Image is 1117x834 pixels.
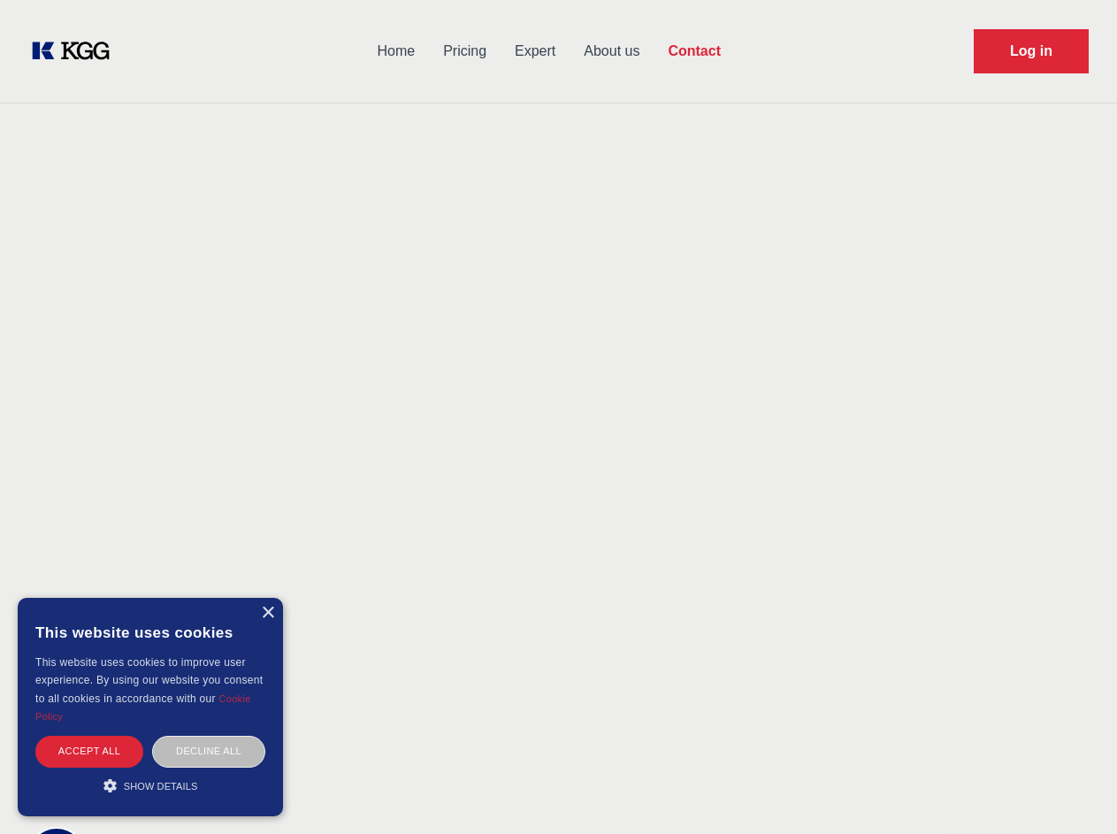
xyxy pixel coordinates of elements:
div: Decline all [152,736,265,767]
span: This website uses cookies to improve user experience. By using our website you consent to all coo... [35,656,263,705]
a: Home [363,28,429,74]
span: Show details [124,781,198,792]
a: Request Demo [974,29,1089,73]
div: This website uses cookies [35,611,265,654]
a: Cookie Policy [35,693,251,722]
div: Close [261,607,274,620]
div: Show details [35,777,265,794]
a: Expert [501,28,570,74]
a: KOL Knowledge Platform: Talk to Key External Experts (KEE) [28,37,124,65]
iframe: Chat Widget [1029,749,1117,834]
div: Accept all [35,736,143,767]
a: About us [570,28,654,74]
a: Contact [654,28,735,74]
a: Pricing [429,28,501,74]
